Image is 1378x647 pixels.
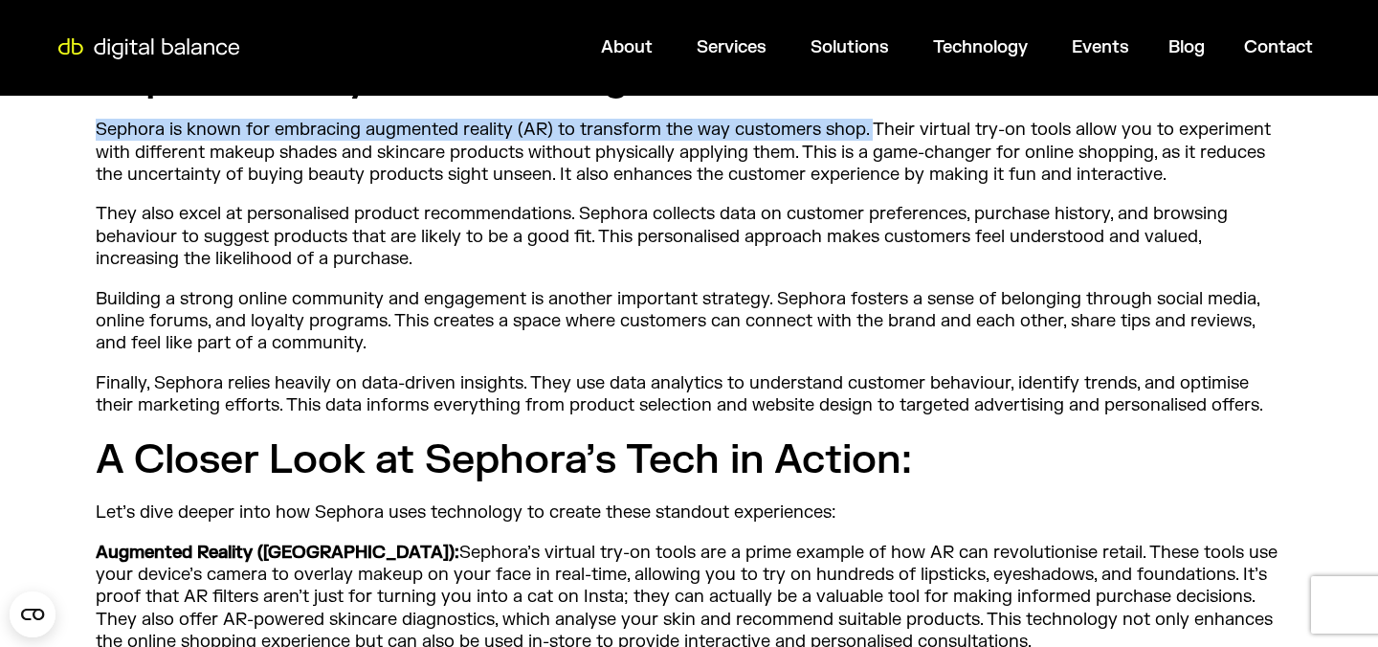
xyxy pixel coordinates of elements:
a: Technology [933,36,1028,58]
nav: Menu [252,29,1328,66]
div: Menu Toggle [252,29,1328,66]
p: Let’s dive deeper into how Sephora uses technology to create these standout experiences: [96,502,1282,524]
p: They also excel at personalised product recommendations. Sephora collects data on customer prefer... [96,203,1282,270]
a: Events [1072,36,1129,58]
p: Finally, Sephora relies heavily on data-driven insights. They use data analytics to understand cu... [96,372,1282,417]
p: Sephora is known for embracing augmented reality (AR) to transform the way customers shop. Their ... [96,119,1282,186]
a: About [601,36,653,58]
h2: A Closer Look at Sephora’s Tech in Action: [96,435,1282,487]
img: Digital Balance logo [48,38,250,59]
button: Open CMP widget [10,591,56,637]
a: Blog [1168,36,1205,58]
a: Solutions [811,36,889,58]
a: Contact [1244,36,1313,58]
a: Services [697,36,767,58]
p: Building a strong online community and engagement is another important strategy. Sephora fosters ... [96,288,1282,355]
strong: Augmented Reality ([GEOGRAPHIC_DATA]): [96,542,459,564]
